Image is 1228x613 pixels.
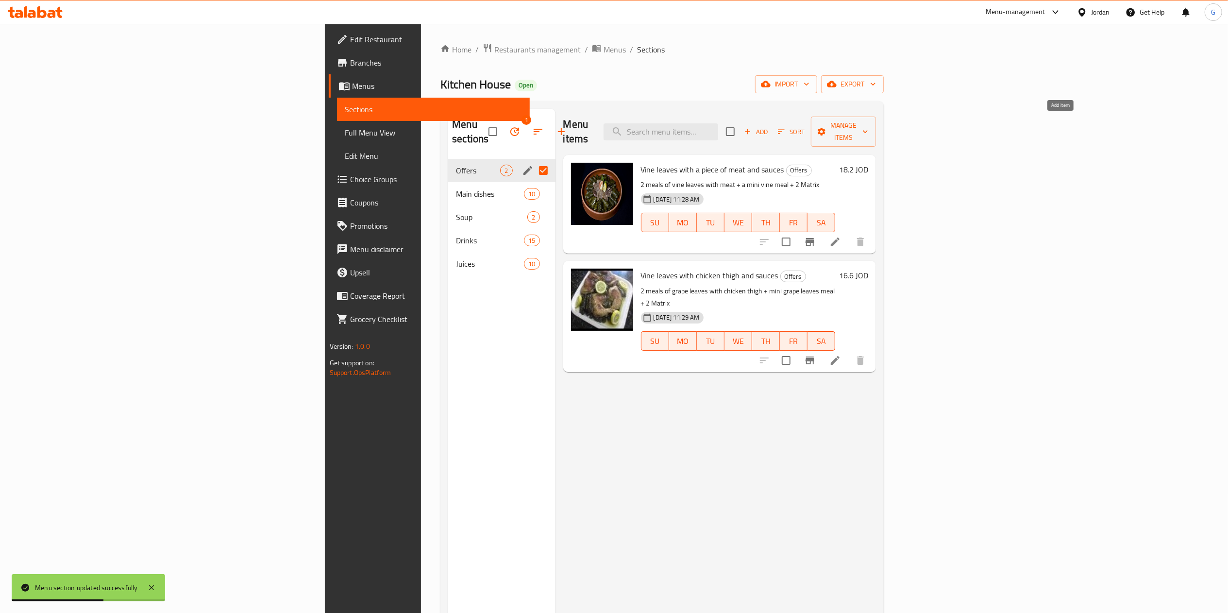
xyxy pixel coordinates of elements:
[585,44,588,55] li: /
[630,44,633,55] li: /
[524,188,539,200] div: items
[763,78,809,90] span: import
[329,307,530,331] a: Grocery Checklist
[724,331,752,351] button: WE
[778,126,805,137] span: Sort
[669,213,697,232] button: MO
[330,357,374,369] span: Get support on:
[330,366,391,379] a: Support.OpsPlatform
[345,150,522,162] span: Edit Menu
[780,213,807,232] button: FR
[752,213,780,232] button: TH
[329,74,530,98] a: Menus
[829,355,841,366] a: Edit menu item
[329,28,530,51] a: Edit Restaurant
[697,213,724,232] button: TU
[784,334,804,348] span: FR
[1091,7,1110,17] div: Jordan
[571,269,633,331] img: Vine leaves with chicken thigh and sauces
[798,349,822,372] button: Branch-specific-item
[849,230,872,254] button: delete
[641,331,669,351] button: SU
[839,269,868,282] h6: 16.6 JOD
[456,211,527,223] div: Soup
[811,334,831,348] span: SA
[528,213,539,222] span: 2
[350,220,522,232] span: Promotions
[355,340,370,353] span: 1.0.0
[829,78,876,90] span: export
[524,189,539,199] span: 10
[448,182,555,205] div: Main dishes10
[755,75,817,93] button: import
[807,213,835,232] button: SA
[780,331,807,351] button: FR
[352,80,522,92] span: Menus
[524,259,539,269] span: 10
[456,188,524,200] span: Main dishes
[526,120,550,143] span: Sort sections
[701,334,721,348] span: TU
[494,44,581,55] span: Restaurants management
[641,162,784,177] span: Vine leaves with a piece of meat and sauces
[329,238,530,261] a: Menu disclaimer
[1211,7,1215,17] span: G
[329,168,530,191] a: Choice Groups
[337,121,530,144] a: Full Menu View
[350,57,522,68] span: Branches
[524,235,539,246] div: items
[772,124,811,139] span: Sort items
[350,197,522,208] span: Coupons
[337,144,530,168] a: Edit Menu
[743,126,769,137] span: Add
[641,285,836,309] p: 2 meals of grape leaves with chicken thigh + mini grape leaves meal + 2 Matrix
[350,313,522,325] span: Grocery Checklist
[740,124,772,139] button: Add
[350,243,522,255] span: Menu disclaimer
[752,331,780,351] button: TH
[521,115,531,125] span: 1
[645,334,665,348] span: SU
[641,268,778,283] span: Vine leaves with chicken thigh and sauces
[673,334,693,348] span: MO
[350,34,522,45] span: Edit Restaurant
[440,43,884,56] nav: breadcrumb
[550,120,573,143] button: Add section
[337,98,530,121] a: Sections
[527,211,539,223] div: items
[524,258,539,270] div: items
[641,213,669,232] button: SU
[728,334,748,348] span: WE
[350,290,522,302] span: Coverage Report
[986,6,1045,18] div: Menu-management
[701,216,721,230] span: TU
[521,163,535,178] button: edit
[811,216,831,230] span: SA
[345,103,522,115] span: Sections
[456,258,524,270] span: Juices
[503,120,526,143] span: Bulk update
[650,313,704,322] span: [DATE] 11:29 AM
[592,43,626,56] a: Menus
[448,229,555,252] div: Drinks15
[483,43,581,56] a: Restaurants management
[776,232,796,252] span: Select to update
[456,235,524,246] span: Drinks
[448,252,555,275] div: Juices10
[821,75,884,93] button: export
[604,44,626,55] span: Menus
[329,284,530,307] a: Coverage Report
[641,179,836,191] p: 2 meals of vine leaves with meat + a mini vine meal + 2 Matrix
[500,165,512,176] div: items
[775,124,807,139] button: Sort
[448,205,555,229] div: Soup2
[350,173,522,185] span: Choice Groups
[604,123,718,140] input: search
[724,213,752,232] button: WE
[776,350,796,371] span: Select to update
[637,44,665,55] span: Sections
[483,121,503,142] span: Select all sections
[780,271,806,282] div: Offers
[786,165,812,176] div: Offers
